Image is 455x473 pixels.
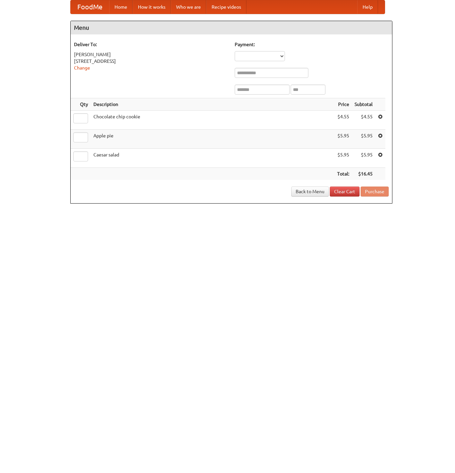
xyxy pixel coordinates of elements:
[91,111,334,130] td: Chocolate chip cookie
[357,0,378,14] a: Help
[71,98,91,111] th: Qty
[74,41,228,48] h5: Deliver To:
[71,21,392,34] h4: Menu
[352,149,375,168] td: $5.95
[352,168,375,180] th: $16.45
[334,168,352,180] th: Total:
[133,0,171,14] a: How it works
[91,149,334,168] td: Caesar salad
[91,130,334,149] td: Apple pie
[352,130,375,149] td: $5.95
[74,58,228,65] div: [STREET_ADDRESS]
[334,111,352,130] td: $4.55
[334,130,352,149] td: $5.95
[361,187,389,197] button: Purchase
[71,0,109,14] a: FoodMe
[352,111,375,130] td: $4.55
[206,0,246,14] a: Recipe videos
[334,98,352,111] th: Price
[334,149,352,168] td: $5.95
[330,187,360,197] a: Clear Cart
[235,41,389,48] h5: Payment:
[74,65,90,71] a: Change
[171,0,206,14] a: Who we are
[91,98,334,111] th: Description
[74,51,228,58] div: [PERSON_NAME]
[109,0,133,14] a: Home
[291,187,329,197] a: Back to Menu
[352,98,375,111] th: Subtotal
